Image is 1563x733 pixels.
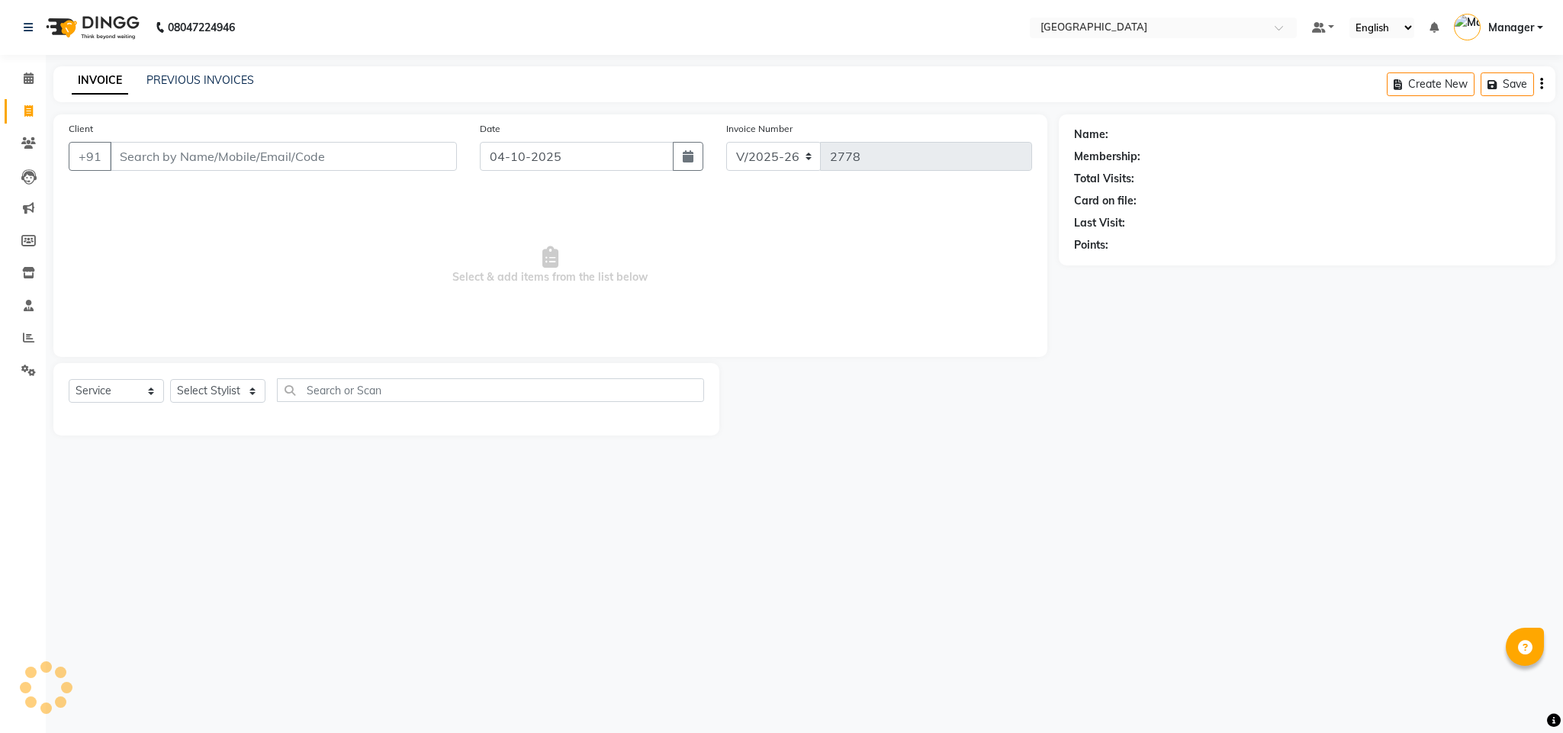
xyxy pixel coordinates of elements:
button: +91 [69,142,111,171]
span: Select & add items from the list below [69,189,1032,342]
a: PREVIOUS INVOICES [146,73,254,87]
label: Date [480,122,500,136]
div: Card on file: [1074,193,1137,209]
div: Name: [1074,127,1108,143]
button: Save [1481,72,1534,96]
input: Search by Name/Mobile/Email/Code [110,142,457,171]
span: Manager [1488,20,1534,36]
iframe: chat widget [1499,672,1548,718]
div: Total Visits: [1074,171,1134,187]
img: logo [39,6,143,49]
input: Search or Scan [277,378,704,402]
div: Membership: [1074,149,1140,165]
label: Client [69,122,93,136]
b: 08047224946 [168,6,235,49]
label: Invoice Number [726,122,793,136]
a: INVOICE [72,67,128,95]
div: Points: [1074,237,1108,253]
img: Manager [1454,14,1481,40]
button: Create New [1387,72,1475,96]
div: Last Visit: [1074,215,1125,231]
